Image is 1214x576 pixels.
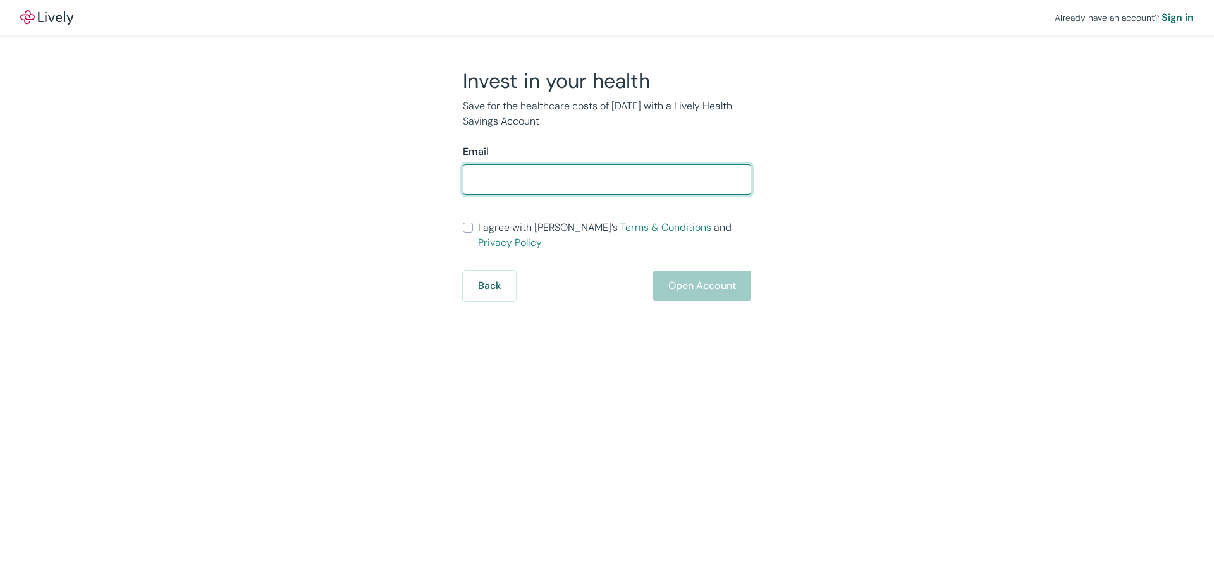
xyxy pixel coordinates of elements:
p: Save for the healthcare costs of [DATE] with a Lively Health Savings Account [463,99,751,129]
div: Already have an account? [1055,10,1194,25]
span: I agree with [PERSON_NAME]’s and [478,220,751,250]
button: Back [463,271,516,301]
img: Lively [20,10,73,25]
a: Sign in [1162,10,1194,25]
a: LivelyLively [20,10,73,25]
a: Privacy Policy [478,236,542,249]
label: Email [463,144,489,159]
a: Terms & Conditions [620,221,711,234]
h2: Invest in your health [463,68,751,94]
